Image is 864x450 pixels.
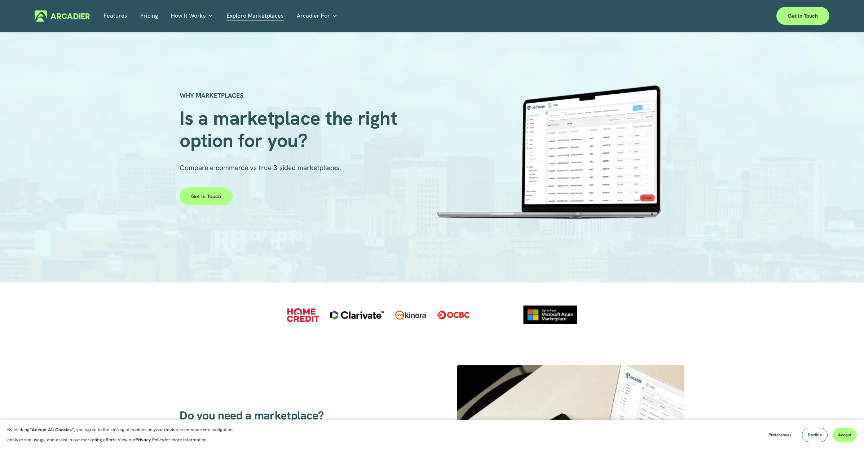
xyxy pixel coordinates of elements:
a: Pricing [140,10,158,22]
button: Decline [802,428,828,442]
span: Preferences [768,432,792,438]
a: Explore Marketplaces [226,10,284,22]
a: Features [103,10,127,22]
span: Decline [808,432,822,438]
span: Compare e-commerce vs true 3-sided marketplaces. [180,163,341,172]
span: Is a marketplace the right option for you? [180,106,402,153]
a: folder dropdown [171,10,213,22]
strong: “Accept All Cookies” [30,427,74,433]
span: Do you need a marketplace? [180,408,324,423]
span: Arcadier For [297,11,330,21]
button: Accept [833,428,857,442]
a: Get in touch [180,187,233,205]
a: folder dropdown [297,10,338,22]
p: By clicking , you agree to the storing of cookies on your device to enhance site navigation, anal... [7,425,242,445]
a: Get in touch [776,7,829,25]
span: Accept [838,432,851,438]
button: Preferences [763,428,797,442]
strong: WHY MARKETPLACES [180,91,243,99]
a: Privacy Policy [136,437,164,443]
span: How It Works [171,11,206,21]
img: Arcadier [35,10,90,22]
